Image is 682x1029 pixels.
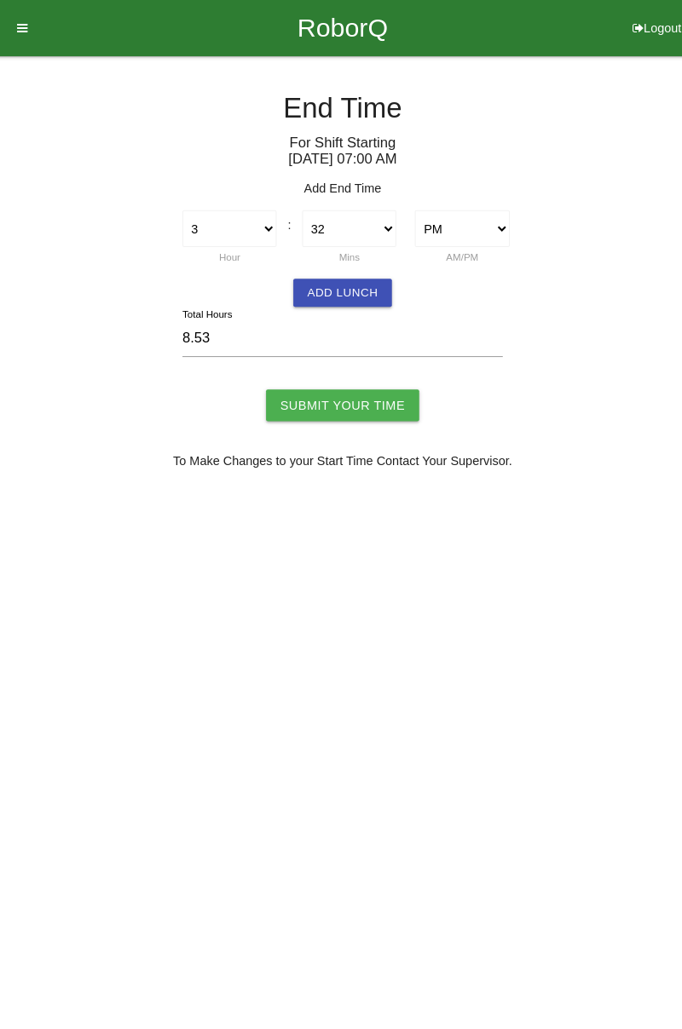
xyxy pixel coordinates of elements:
[286,204,293,227] div: :
[13,438,669,456] p: To Make Changes to your Start Time Contact Your Supervisor.
[186,297,234,312] label: Total Hours
[13,131,669,161] h6: For Shift Starting [DATE] 07 : 00 AM
[293,270,389,297] button: Add Lunch
[267,377,415,408] input: Submit Your Time
[338,244,358,254] label: Mins
[442,244,473,254] label: AM/PM
[13,90,669,120] h4: End Time
[222,244,242,254] label: Hour
[13,174,669,192] p: Add End Time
